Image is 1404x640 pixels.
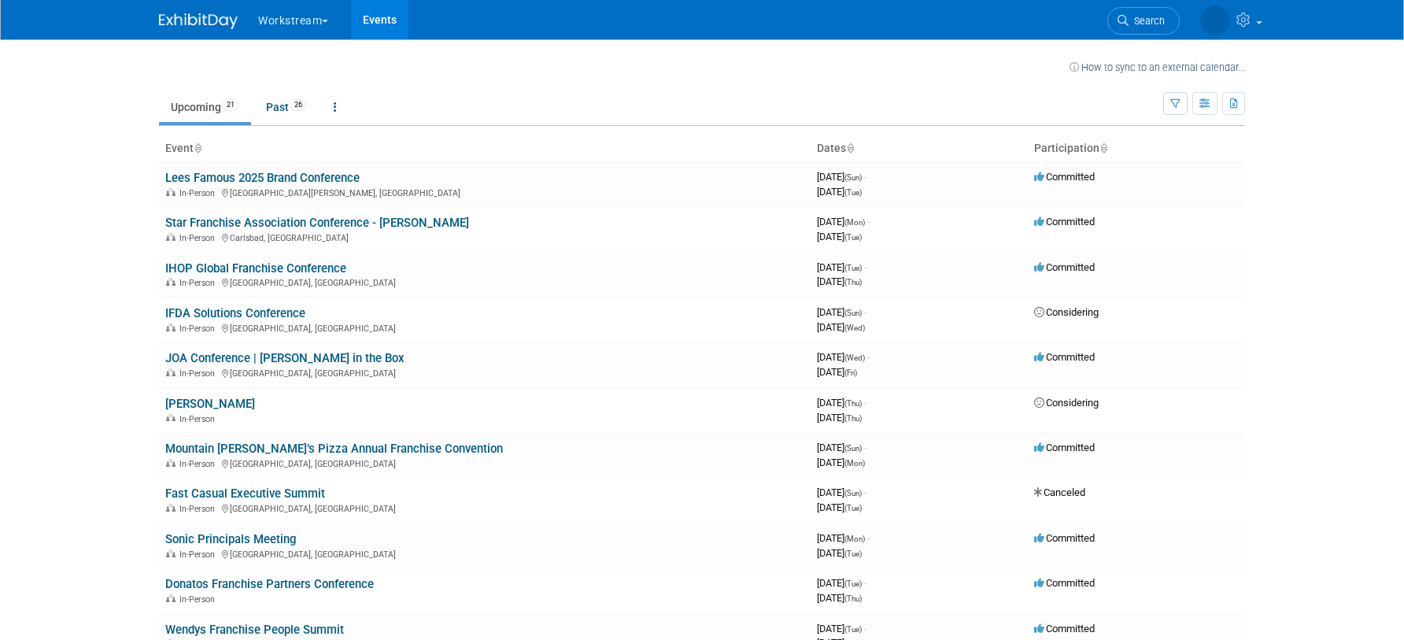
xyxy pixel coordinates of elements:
span: - [867,216,870,228]
span: 21 [222,99,239,111]
a: IFDA Solutions Conference [165,306,305,320]
span: In-Person [179,414,220,424]
span: [DATE] [817,321,865,333]
span: (Tue) [844,625,862,634]
span: Committed [1034,532,1095,544]
a: How to sync to an external calendar... [1070,61,1245,73]
span: [DATE] [817,397,866,409]
a: Donatos Franchise Partners Conference [165,577,374,591]
span: [DATE] [817,577,866,589]
a: Sonic Principals Meeting [165,532,296,546]
img: In-Person Event [166,459,175,467]
th: Participation [1028,135,1245,162]
span: In-Person [179,459,220,469]
a: Lees Famous 2025 Brand Conference [165,171,360,185]
img: ExhibitDay [159,13,238,29]
th: Dates [811,135,1028,162]
span: In-Person [179,188,220,198]
span: (Sun) [844,309,862,317]
span: [DATE] [817,547,862,559]
span: 26 [290,99,307,111]
span: In-Person [179,368,220,379]
span: (Tue) [844,264,862,272]
img: In-Person Event [166,324,175,331]
span: (Sun) [844,444,862,453]
span: - [864,306,866,318]
span: [DATE] [817,306,866,318]
span: (Thu) [844,594,862,603]
img: In-Person Event [166,188,175,196]
span: (Sun) [844,173,862,182]
span: [DATE] [817,351,870,363]
span: - [864,623,866,634]
span: (Tue) [844,549,862,558]
span: Committed [1034,261,1095,273]
span: - [864,171,866,183]
span: In-Person [179,324,220,334]
img: In-Person Event [166,233,175,241]
span: Committed [1034,442,1095,453]
span: Considering [1034,306,1099,318]
span: [DATE] [817,231,862,242]
a: JOA Conference | [PERSON_NAME] in the Box [165,351,405,365]
a: Mountain [PERSON_NAME]’s Pizza Annual Franchise Convention [165,442,503,456]
img: Lianna Louie [1151,9,1230,26]
span: (Thu) [844,278,862,287]
span: Committed [1034,577,1095,589]
span: [DATE] [817,442,866,453]
span: [DATE] [817,457,865,468]
span: (Wed) [844,353,865,362]
img: In-Person Event [166,278,175,286]
span: [DATE] [817,486,866,498]
span: - [864,577,866,589]
span: (Mon) [844,459,865,468]
span: (Mon) [844,535,865,543]
span: [DATE] [817,261,866,273]
th: Event [159,135,811,162]
div: [GEOGRAPHIC_DATA], [GEOGRAPHIC_DATA] [165,321,804,334]
img: In-Person Event [166,504,175,512]
div: [GEOGRAPHIC_DATA], [GEOGRAPHIC_DATA] [165,366,804,379]
span: (Sun) [844,489,862,498]
span: In-Person [179,233,220,243]
div: [GEOGRAPHIC_DATA], [GEOGRAPHIC_DATA] [165,547,804,560]
div: [GEOGRAPHIC_DATA], [GEOGRAPHIC_DATA] [165,501,804,514]
span: [DATE] [817,276,862,287]
div: [GEOGRAPHIC_DATA], [GEOGRAPHIC_DATA] [165,457,804,469]
span: (Tue) [844,504,862,512]
span: [DATE] [817,171,866,183]
span: - [864,486,866,498]
span: (Tue) [844,233,862,242]
span: (Wed) [844,324,865,332]
span: [DATE] [817,216,870,228]
span: - [867,532,870,544]
span: [DATE] [817,366,857,378]
a: Fast Casual Executive Summit [165,486,325,501]
span: [DATE] [817,592,862,604]
span: In-Person [179,278,220,288]
span: Committed [1034,171,1095,183]
a: Sort by Participation Type [1099,142,1107,154]
span: In-Person [179,504,220,514]
span: Considering [1034,397,1099,409]
span: [DATE] [817,412,862,424]
a: Star Franchise Association Conference - [PERSON_NAME] [165,216,469,230]
span: Committed [1034,216,1095,228]
span: [DATE] [817,501,862,513]
a: Search [1058,7,1130,35]
span: Search [1079,15,1115,27]
span: In-Person [179,549,220,560]
span: [DATE] [817,186,862,198]
span: (Mon) [844,218,865,227]
a: [PERSON_NAME] [165,397,255,411]
span: (Tue) [844,579,862,588]
span: (Thu) [844,399,862,408]
img: In-Person Event [166,594,175,602]
span: - [864,442,866,453]
span: [DATE] [817,623,866,634]
a: Sort by Event Name [194,142,201,154]
a: Upcoming21 [159,92,251,122]
a: Sort by Start Date [846,142,854,154]
a: IHOP Global Franchise Conference [165,261,346,276]
span: [DATE] [817,532,870,544]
